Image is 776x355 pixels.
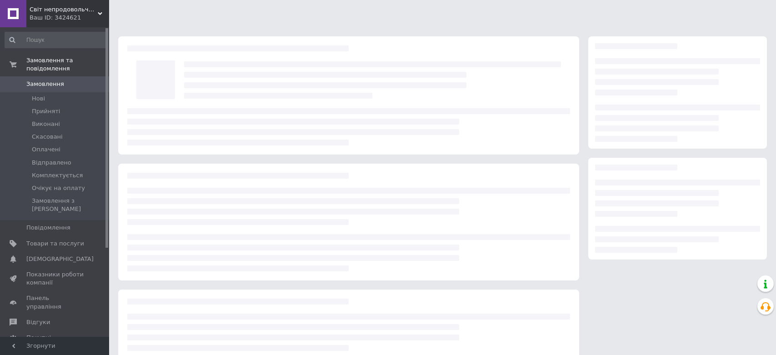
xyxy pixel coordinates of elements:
[26,255,94,263] span: [DEMOGRAPHIC_DATA]
[32,95,45,103] span: Нові
[26,224,70,232] span: Повідомлення
[26,318,50,326] span: Відгуки
[32,184,85,192] span: Очікує на оплату
[32,171,83,180] span: Комплектується
[26,56,109,73] span: Замовлення та повідомлення
[26,294,84,310] span: Панель управління
[26,240,84,248] span: Товари та послуги
[32,120,60,128] span: Виконані
[30,5,98,14] span: Світ непродовольчих товарів
[26,334,51,342] span: Покупці
[32,145,60,154] span: Оплачені
[26,80,64,88] span: Замовлення
[32,159,71,167] span: Відправлено
[32,197,106,213] span: Замовлення з [PERSON_NAME]
[26,270,84,287] span: Показники роботи компанії
[5,32,107,48] input: Пошук
[32,107,60,115] span: Прийняті
[32,133,63,141] span: Скасовані
[30,14,109,22] div: Ваш ID: 3424621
